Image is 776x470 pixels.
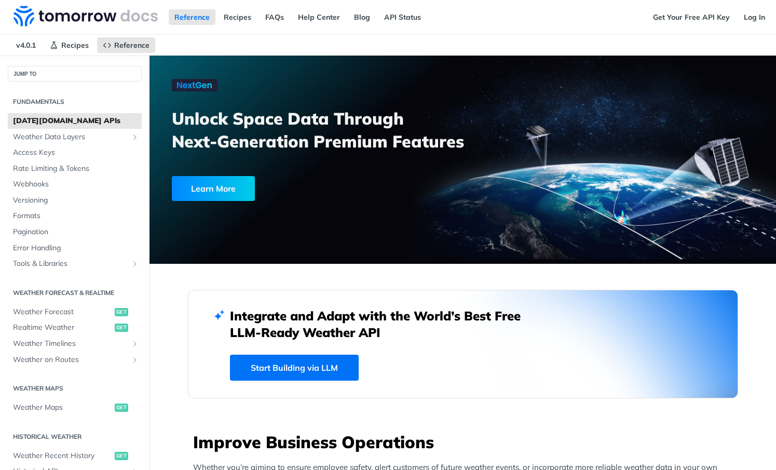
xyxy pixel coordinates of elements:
[115,324,128,332] span: get
[8,256,142,272] a: Tools & LibrariesShow subpages for Tools & Libraries
[114,41,149,50] span: Reference
[8,288,142,298] h2: Weather Forecast & realtime
[115,308,128,316] span: get
[172,107,474,153] h3: Unlock Space Data Through Next-Generation Premium Features
[8,224,142,240] a: Pagination
[172,79,217,91] img: NextGen
[8,177,142,192] a: Webhooks
[8,161,142,177] a: Rate Limiting & Tokens
[131,340,139,348] button: Show subpages for Weather Timelines
[8,129,142,145] a: Weather Data LayersShow subpages for Weather Data Layers
[193,431,738,453] h3: Improve Business Operations
[115,404,128,412] span: get
[13,323,112,333] span: Realtime Weather
[13,211,139,221] span: Formats
[292,9,346,25] a: Help Center
[8,432,142,441] h2: Historical Weather
[10,37,42,53] span: v4.0.1
[131,260,139,268] button: Show subpages for Tools & Libraries
[738,9,771,25] a: Log In
[230,307,536,341] h2: Integrate and Adapt with the World’s Best Free LLM-Ready Weather API
[8,320,142,335] a: Realtime Weatherget
[13,355,128,365] span: Weather on Routes
[13,179,139,190] span: Webhooks
[8,400,142,415] a: Weather Mapsget
[13,195,139,206] span: Versioning
[348,9,376,25] a: Blog
[8,448,142,464] a: Weather Recent Historyget
[260,9,290,25] a: FAQs
[8,66,142,82] button: JUMP TO
[8,193,142,208] a: Versioning
[13,6,158,26] img: Tomorrow.io Weather API Docs
[8,352,142,368] a: Weather on RoutesShow subpages for Weather on Routes
[13,147,139,158] span: Access Keys
[8,97,142,106] h2: Fundamentals
[13,164,139,174] span: Rate Limiting & Tokens
[378,9,427,25] a: API Status
[8,304,142,320] a: Weather Forecastget
[218,9,257,25] a: Recipes
[8,145,142,160] a: Access Keys
[13,227,139,237] span: Pagination
[172,176,255,201] div: Learn More
[172,176,414,201] a: Learn More
[97,37,155,53] a: Reference
[13,451,112,461] span: Weather Recent History
[13,116,139,126] span: [DATE][DOMAIN_NAME] APIs
[13,132,128,142] span: Weather Data Layers
[13,307,112,317] span: Weather Forecast
[8,208,142,224] a: Formats
[647,9,736,25] a: Get Your Free API Key
[44,37,94,53] a: Recipes
[8,113,142,129] a: [DATE][DOMAIN_NAME] APIs
[13,402,112,413] span: Weather Maps
[61,41,89,50] span: Recipes
[115,452,128,460] span: get
[8,336,142,352] a: Weather TimelinesShow subpages for Weather Timelines
[131,356,139,364] button: Show subpages for Weather on Routes
[8,384,142,393] h2: Weather Maps
[230,355,359,381] a: Start Building via LLM
[169,9,215,25] a: Reference
[13,243,139,253] span: Error Handling
[13,339,128,349] span: Weather Timelines
[8,240,142,256] a: Error Handling
[131,133,139,141] button: Show subpages for Weather Data Layers
[13,259,128,269] span: Tools & Libraries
